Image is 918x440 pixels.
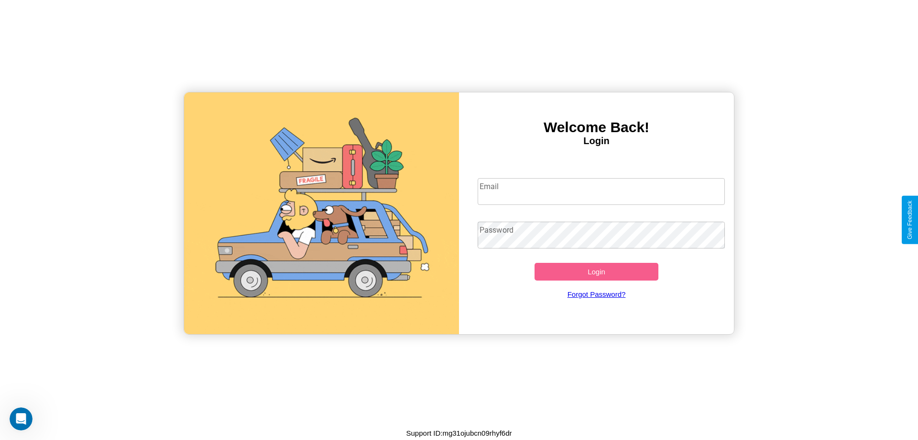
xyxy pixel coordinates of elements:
[473,281,721,308] a: Forgot Password?
[10,407,33,430] iframe: Intercom live chat
[406,427,512,440] p: Support ID: mg31ojubcn09rhyf6dr
[459,135,734,147] h4: Login
[907,201,913,239] div: Give Feedback
[184,92,459,334] img: gif
[535,263,658,281] button: Login
[459,119,734,135] h3: Welcome Back!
